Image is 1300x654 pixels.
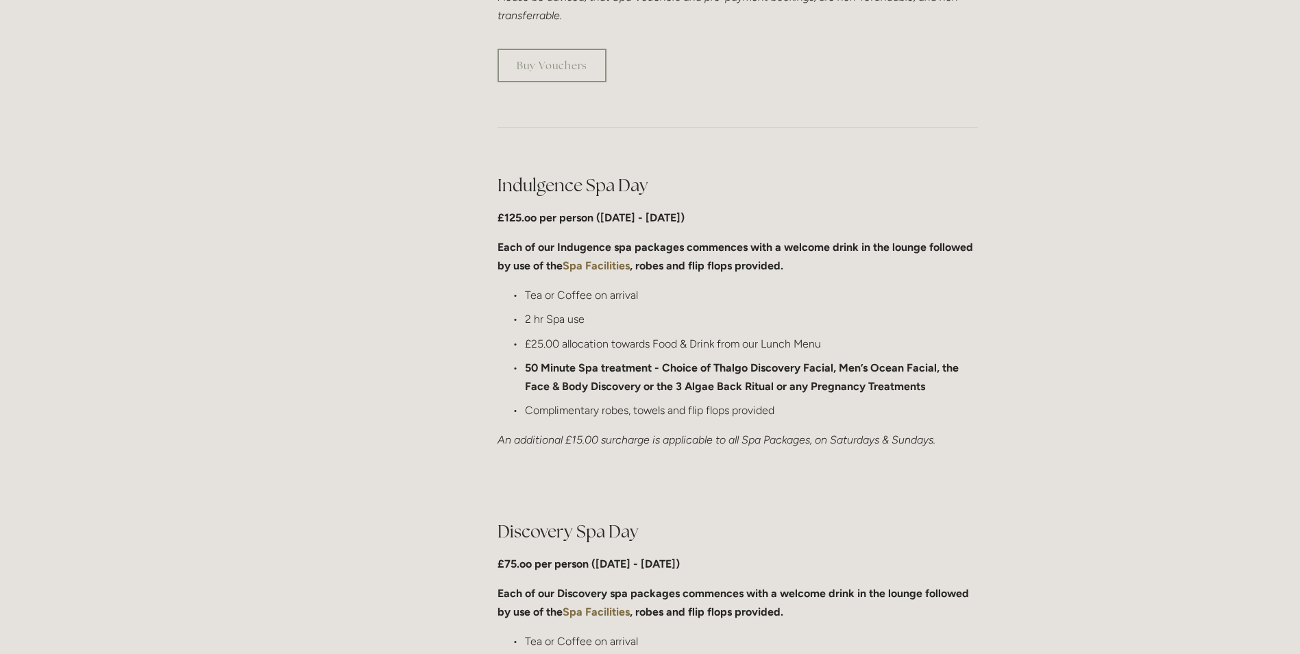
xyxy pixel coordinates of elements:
h2: Discovery Spa Day [498,520,978,544]
strong: £75.oo per person ([DATE] - [DATE]) [498,557,680,570]
p: 2 hr Spa use [525,310,978,328]
a: Spa Facilities [563,605,630,618]
strong: , robes and flip flops provided. [630,259,783,272]
p: Tea or Coffee on arrival [525,632,978,651]
strong: , robes and flip flops provided. [630,605,783,618]
h2: Indulgence Spa Day [498,173,978,197]
p: Complimentary robes, towels and flip flops provided [525,401,978,420]
strong: Each of our Discovery spa packages commences with a welcome drink in the lounge followed by use o... [498,587,972,618]
em: An additional £15.00 surcharge is applicable to all Spa Packages, on Saturdays & Sundays. [498,433,935,446]
a: Buy Vouchers [498,49,606,82]
a: Spa Facilities [563,259,630,272]
strong: Each of our Indugence spa packages commences with a welcome drink in the lounge followed by use o... [498,241,976,272]
strong: £125.oo per person ([DATE] - [DATE]) [498,211,685,224]
strong: 50 Minute Spa treatment - Choice of Thalgo Discovery Facial, Men’s Ocean Facial, the Face & Body ... [525,361,961,393]
p: £25.00 allocation towards Food & Drink from our Lunch Menu [525,335,978,353]
p: Tea or Coffee on arrival [525,286,978,304]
